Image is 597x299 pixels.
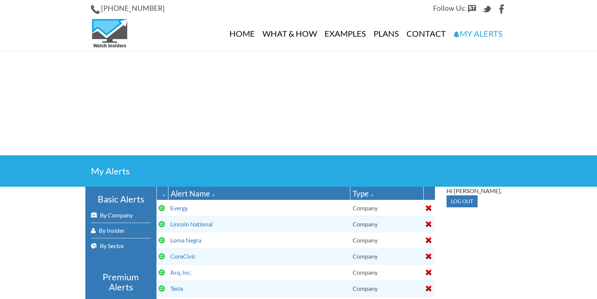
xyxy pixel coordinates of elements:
[447,187,506,195] div: Hi [PERSON_NAME],
[450,17,506,51] a: My Alerts
[91,5,100,14] img: Phone
[353,188,421,199] div: Type
[447,195,478,207] input: Log out
[423,187,435,200] th: : No sort applied, activate to apply an ascending sort
[433,4,466,12] span: Follow Us:
[350,248,423,264] td: Company
[350,200,423,216] td: Company
[350,264,423,280] td: Company
[170,253,196,260] a: CoreCivic
[170,237,201,244] a: Loma Negra
[170,269,191,276] a: Arq, Inc.
[171,188,348,199] div: Alert Name
[91,208,151,223] a: By Company
[91,238,151,253] a: By Sector
[497,4,506,13] img: Facebook
[91,167,506,176] h2: My Alerts
[350,280,423,296] td: Company
[350,232,423,248] td: Company
[91,194,151,204] h3: Basic Alerts
[350,187,423,200] th: Type: Ascending sort applied, activate to apply a descending sort
[101,4,165,12] span: [PHONE_NUMBER]
[350,216,423,232] td: Company
[170,285,183,292] a: Tesla
[467,4,476,13] img: StockTwits
[168,187,350,200] th: Alert Name: Ascending sort applied, activate to apply a descending sort
[259,17,321,51] a: What & How
[370,17,403,51] a: Plans
[403,17,450,51] a: Contact
[156,187,168,200] th: : Ascending sort applied, activate to apply a descending sort
[91,272,151,292] h3: Premium Alerts
[170,204,188,211] a: Evergy
[321,17,370,51] a: Examples
[482,4,491,13] img: Twitter
[170,220,213,228] a: Lincoln National
[226,17,259,51] a: Home
[91,223,151,238] a: By Insider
